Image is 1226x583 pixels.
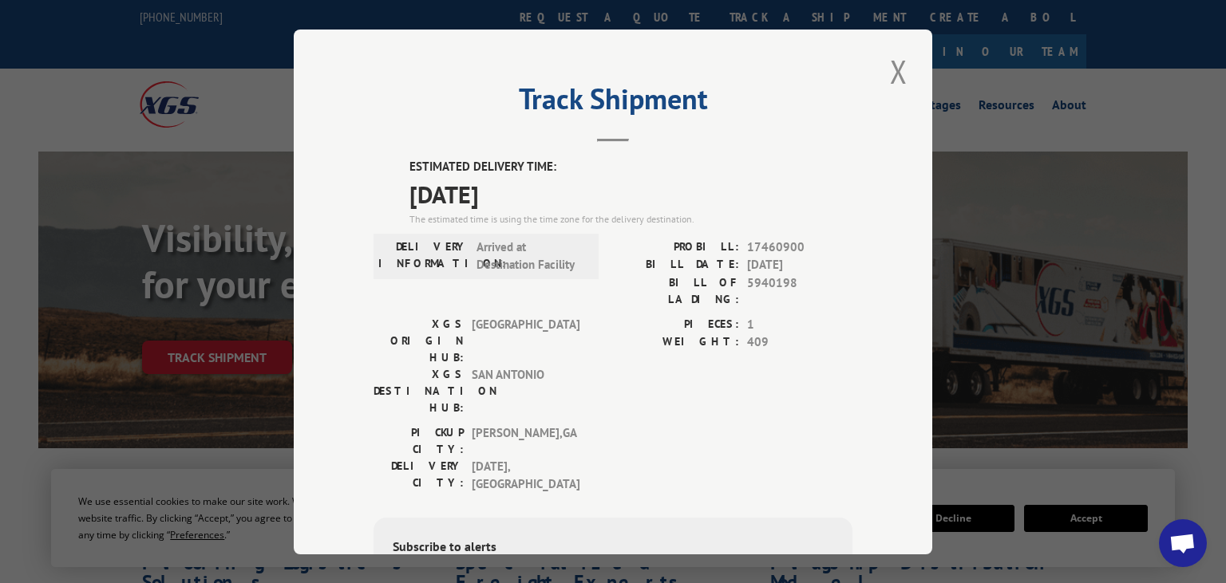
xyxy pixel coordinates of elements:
[374,88,852,118] h2: Track Shipment
[747,333,852,352] span: 409
[1159,519,1207,567] a: Open chat
[747,274,852,307] span: 5940198
[409,211,852,226] div: The estimated time is using the time zone for the delivery destination.
[885,49,912,93] button: Close modal
[747,315,852,333] span: 1
[613,256,739,274] label: BILL DATE:
[747,256,852,274] span: [DATE]
[472,315,579,365] span: [GEOGRAPHIC_DATA]
[374,457,464,493] label: DELIVERY CITY:
[613,274,739,307] label: BILL OF LADING:
[378,238,469,274] label: DELIVERY INFORMATION:
[477,238,584,274] span: Arrived at Destination Facility
[472,423,579,457] span: [PERSON_NAME] , GA
[393,536,833,559] div: Subscribe to alerts
[472,365,579,416] span: SAN ANTONIO
[613,315,739,333] label: PIECES:
[472,457,579,493] span: [DATE] , [GEOGRAPHIC_DATA]
[613,238,739,256] label: PROBILL:
[613,333,739,352] label: WEIGHT:
[409,158,852,176] label: ESTIMATED DELIVERY TIME:
[374,365,464,416] label: XGS DESTINATION HUB:
[374,315,464,365] label: XGS ORIGIN HUB:
[409,175,852,211] span: [DATE]
[747,238,852,256] span: 17460900
[374,423,464,457] label: PICKUP CITY:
